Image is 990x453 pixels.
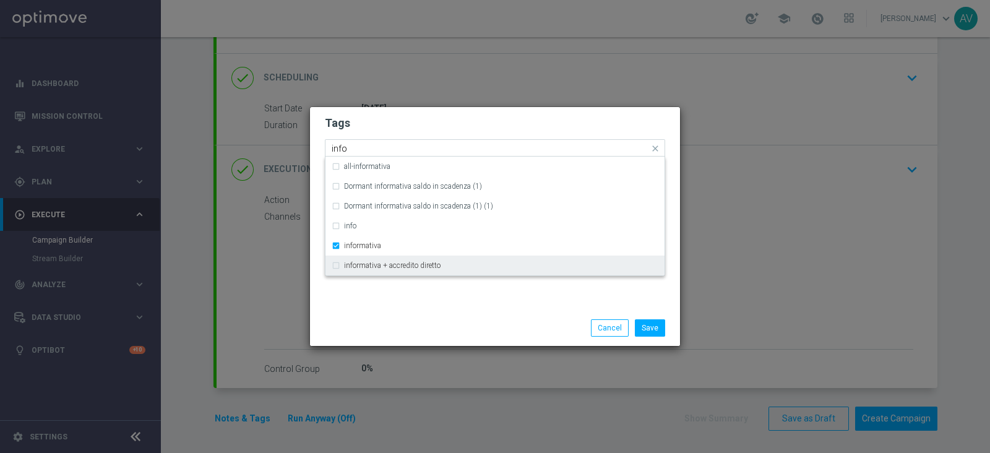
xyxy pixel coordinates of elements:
[344,222,356,230] label: info
[344,242,381,249] label: informativa
[344,202,493,210] label: Dormant informativa saldo in scadenza (1) (1)
[332,196,658,216] div: Dormant informativa saldo in scadenza (1) (1)
[591,319,629,337] button: Cancel
[344,262,441,269] label: informativa + accredito diretto
[332,176,658,196] div: Dormant informativa saldo in scadenza (1)
[635,319,665,337] button: Save
[325,139,665,157] ng-select: informativa, star
[344,163,390,170] label: all-informativa
[325,116,665,131] h2: Tags
[325,157,665,276] ng-dropdown-panel: Options list
[332,256,658,275] div: informativa + accredito diretto
[332,216,658,236] div: info
[332,157,658,176] div: all-informativa
[344,183,482,190] label: Dormant informativa saldo in scadenza (1)
[332,236,658,256] div: informativa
